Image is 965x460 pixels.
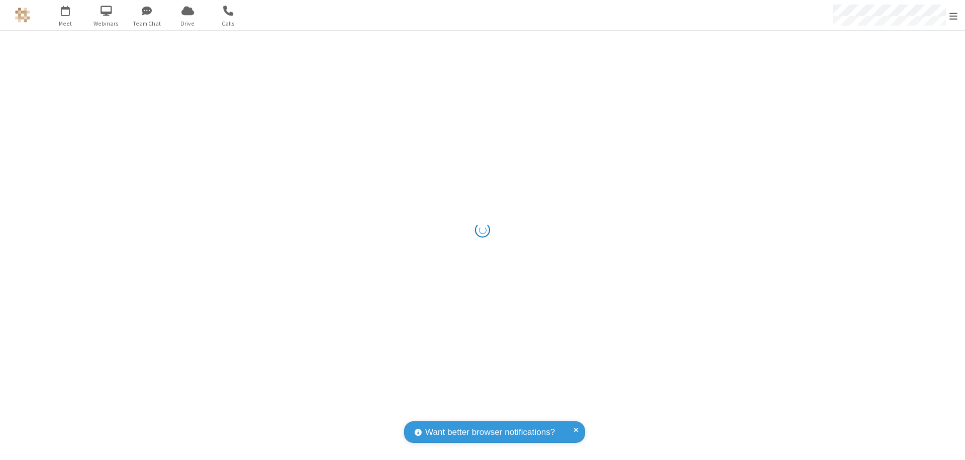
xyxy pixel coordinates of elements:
[15,8,30,23] img: QA Selenium DO NOT DELETE OR CHANGE
[128,19,166,28] span: Team Chat
[87,19,125,28] span: Webinars
[425,426,555,439] span: Want better browser notifications?
[210,19,247,28] span: Calls
[47,19,84,28] span: Meet
[169,19,207,28] span: Drive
